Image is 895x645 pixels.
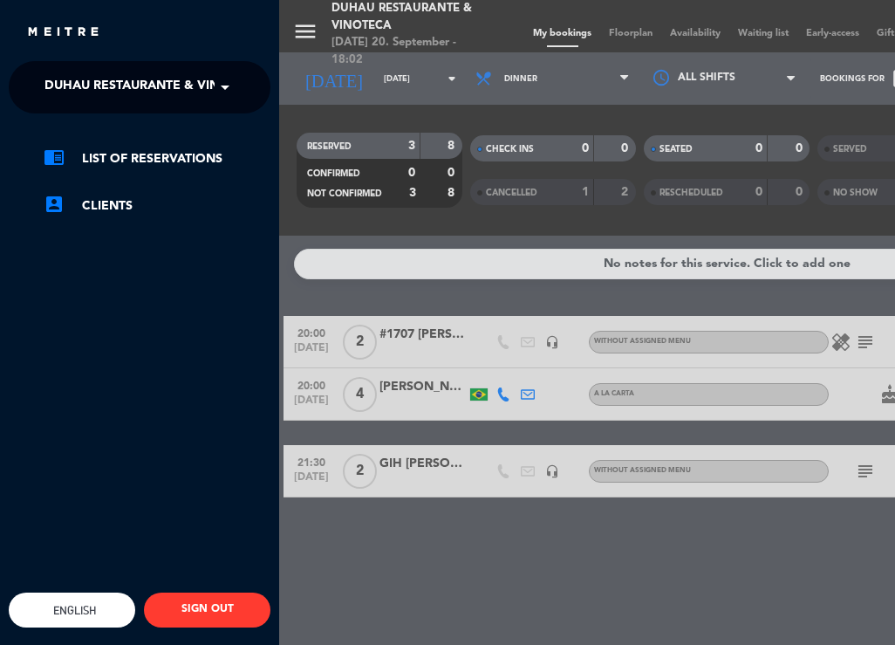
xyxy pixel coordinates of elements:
[26,26,100,39] img: MEITRE
[144,593,270,628] button: SIGN OUT
[44,194,65,215] i: account_box
[44,148,270,169] a: chrome_reader_modeList of Reservations
[44,69,262,106] span: Duhau Restaurante & Vinoteca
[49,604,96,617] span: English
[44,147,65,168] i: chrome_reader_mode
[44,196,270,216] a: account_boxClients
